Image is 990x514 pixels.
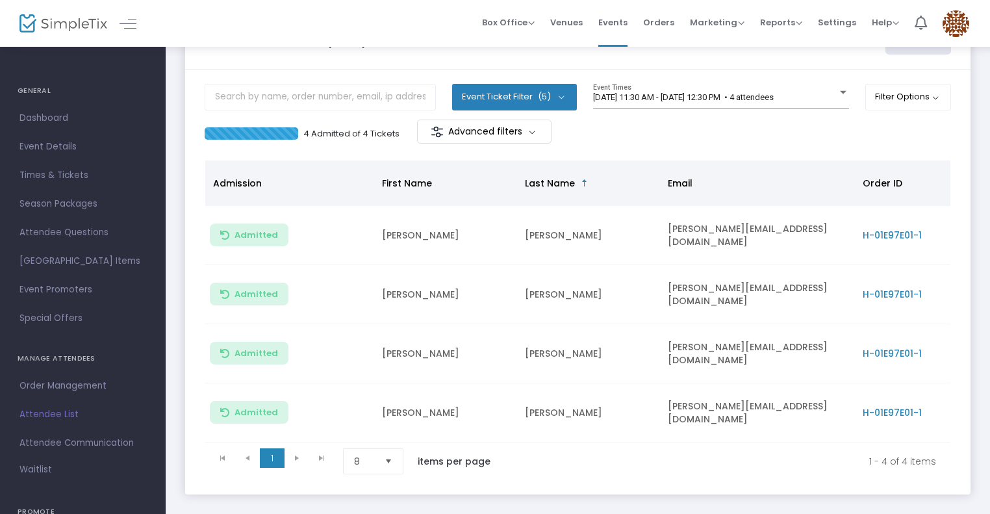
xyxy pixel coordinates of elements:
[19,138,146,155] span: Event Details
[517,206,660,265] td: [PERSON_NAME]
[660,324,855,383] td: [PERSON_NAME][EMAIL_ADDRESS][DOMAIN_NAME]
[760,16,802,29] span: Reports
[374,265,517,324] td: [PERSON_NAME]
[374,383,517,443] td: [PERSON_NAME]
[525,177,575,190] span: Last Name
[19,378,146,394] span: Order Management
[205,161,950,443] div: Data table
[863,288,922,301] span: H-01E97E01-1
[382,177,432,190] span: First Name
[210,224,288,246] button: Admitted
[863,177,902,190] span: Order ID
[660,265,855,324] td: [PERSON_NAME][EMAIL_ADDRESS][DOMAIN_NAME]
[374,324,517,383] td: [PERSON_NAME]
[19,224,146,241] span: Attendee Questions
[19,435,146,452] span: Attendee Communication
[19,167,146,184] span: Times & Tickets
[19,253,146,270] span: [GEOGRAPHIC_DATA] Items
[19,196,146,212] span: Season Packages
[19,463,52,476] span: Waitlist
[374,206,517,265] td: [PERSON_NAME]
[643,6,674,39] span: Orders
[205,84,436,110] input: Search by name, order number, email, ip address
[235,230,278,240] span: Admitted
[260,448,285,468] span: Page 1
[872,16,899,29] span: Help
[235,407,278,418] span: Admitted
[517,383,660,443] td: [PERSON_NAME]
[418,455,490,468] label: items per page
[660,206,855,265] td: [PERSON_NAME][EMAIL_ADDRESS][DOMAIN_NAME]
[19,310,146,327] span: Special Offers
[303,127,400,140] p: 4 Admitted of 4 Tickets
[19,406,146,423] span: Attendee List
[593,92,774,102] span: [DATE] 11:30 AM - [DATE] 12:30 PM • 4 attendees
[660,383,855,443] td: [PERSON_NAME][EMAIL_ADDRESS][DOMAIN_NAME]
[19,281,146,298] span: Event Promoters
[417,120,552,144] m-button: Advanced filters
[379,449,398,474] button: Select
[19,110,146,127] span: Dashboard
[431,125,444,138] img: filter
[354,455,374,468] span: 8
[235,348,278,359] span: Admitted
[550,6,583,39] span: Venues
[579,178,590,188] span: Sortable
[452,84,577,110] button: Event Ticket Filter(5)
[818,6,856,39] span: Settings
[235,289,278,300] span: Admitted
[210,401,288,424] button: Admitted
[518,448,936,474] kendo-pager-info: 1 - 4 of 4 items
[690,16,744,29] span: Marketing
[210,342,288,365] button: Admitted
[18,346,148,372] h4: MANAGE ATTENDEES
[517,265,660,324] td: [PERSON_NAME]
[210,283,288,305] button: Admitted
[863,347,922,360] span: H-01E97E01-1
[482,16,535,29] span: Box Office
[865,84,952,110] button: Filter Options
[538,92,551,102] span: (5)
[598,6,628,39] span: Events
[863,406,922,419] span: H-01E97E01-1
[863,229,922,242] span: H-01E97E01-1
[213,177,262,190] span: Admission
[668,177,692,190] span: Email
[517,324,660,383] td: [PERSON_NAME]
[18,78,148,104] h4: GENERAL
